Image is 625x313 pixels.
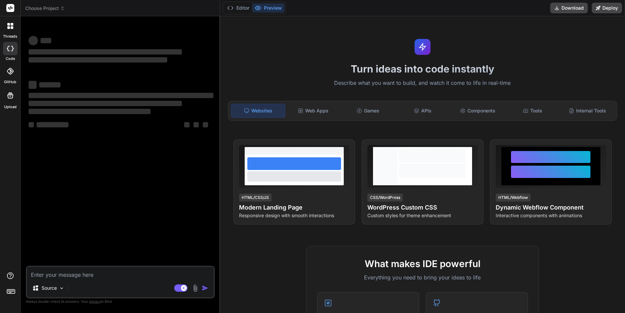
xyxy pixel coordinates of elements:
div: APIs [396,104,450,118]
span: ‌ [29,122,34,127]
div: Components [451,104,504,118]
button: Preview [252,3,285,13]
p: Everything you need to bring your ideas to life [317,273,528,281]
div: Web Apps [287,104,340,118]
p: Always double-check its answers. Your in Bind [26,298,215,305]
div: Internal Tools [561,104,614,118]
span: ‌ [29,101,182,106]
span: ‌ [39,82,61,87]
img: Pick Models [59,285,64,291]
div: CSS/WordPress [367,194,403,202]
label: Upload [4,104,17,110]
p: Custom styles for theme enhancement [367,212,478,219]
span: ‌ [29,81,37,89]
span: Choose Project [25,5,65,12]
button: Editor [224,3,252,13]
img: icon [202,285,208,291]
h4: Modern Landing Page [239,203,349,212]
button: Download [550,3,588,13]
h1: Turn ideas into code instantly [224,63,621,75]
span: ‌ [203,122,208,127]
h2: What makes IDE powerful [317,257,528,271]
p: Responsive design with smooth interactions [239,212,349,219]
span: ‌ [29,93,213,98]
div: Tools [506,104,559,118]
span: ‌ [29,57,167,63]
span: ‌ [41,38,51,43]
img: attachment [191,284,199,292]
label: GitHub [4,79,16,85]
span: ‌ [29,49,182,55]
span: ‌ [184,122,189,127]
span: privacy [89,299,101,303]
p: Describe what you want to build, and watch it come to life in real-time [224,79,621,87]
h4: WordPress Custom CSS [367,203,478,212]
label: code [6,56,15,62]
h4: Dynamic Webflow Component [496,203,606,212]
span: ‌ [37,122,68,127]
p: Source [42,285,57,291]
button: Deploy [592,3,622,13]
p: Interactive components with animations [496,212,606,219]
span: ‌ [193,122,199,127]
div: HTML/CSS/JS [239,194,272,202]
span: ‌ [29,36,38,45]
div: Games [341,104,395,118]
div: HTML/Webflow [496,194,531,202]
span: ‌ [29,109,151,114]
label: threads [3,34,17,39]
div: Websites [231,104,285,118]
